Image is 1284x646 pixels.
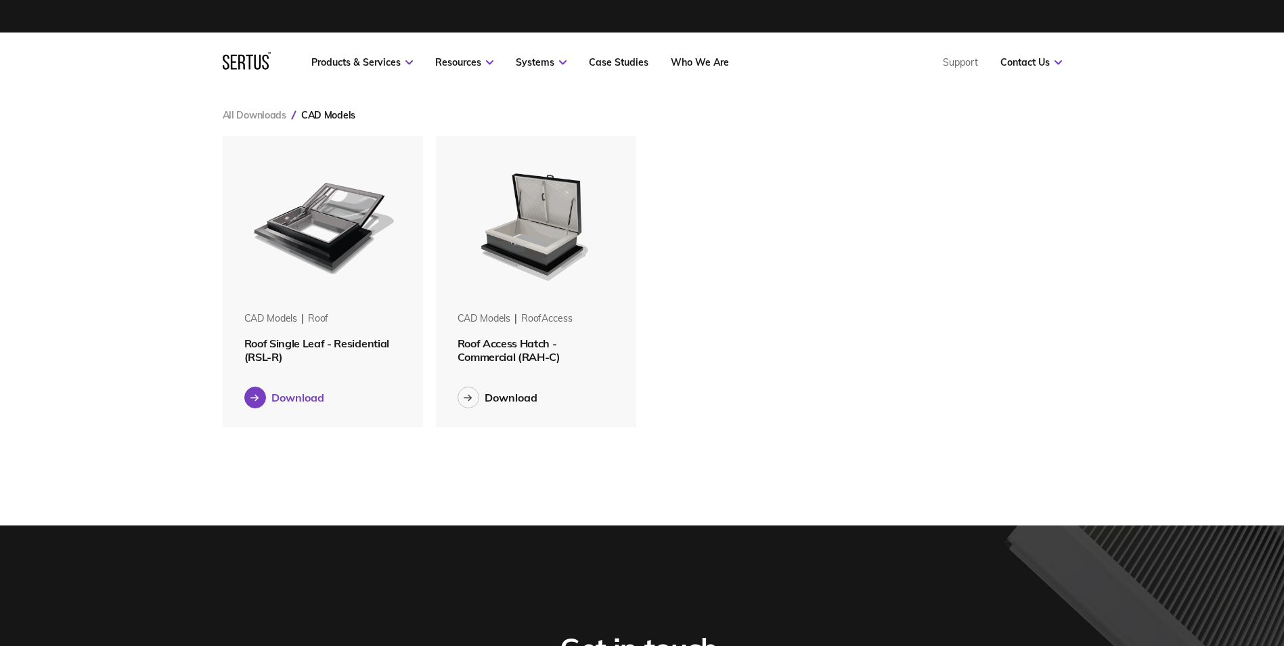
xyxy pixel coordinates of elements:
[1000,56,1062,68] a: Contact Us
[223,109,286,121] a: All Downloads
[244,312,298,326] div: CAD Models
[244,387,324,408] button: Download
[435,56,493,68] a: Resources
[271,391,324,404] div: Download
[311,56,413,68] a: Products & Services
[516,56,567,68] a: Systems
[458,337,560,364] span: Roof Access Hatch - Commercial (RAH-C)
[589,56,648,68] a: Case Studies
[458,387,537,408] button: Download
[485,391,537,404] div: Download
[1040,489,1284,646] iframe: Chat Widget
[943,56,978,68] a: Support
[671,56,729,68] a: Who We Are
[521,312,573,326] div: roofAccess
[458,312,511,326] div: CAD Models
[244,337,389,364] span: Roof Single Leaf - Residential (RSL-R)
[308,312,328,326] div: roof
